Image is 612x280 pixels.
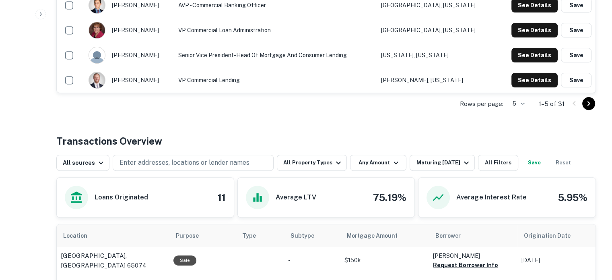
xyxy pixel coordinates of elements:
p: [DATE] [521,256,594,265]
td: [PERSON_NAME], [US_STATE] [377,68,495,93]
h4: 5.95% [558,190,587,205]
h4: 11 [218,190,226,205]
td: VP Commercial Loan Administration [174,18,377,43]
img: 1597669033208 [89,72,105,88]
th: Origination Date [517,224,598,247]
span: Location [63,231,98,241]
button: Save [561,48,591,62]
button: All sources [56,155,109,171]
h4: 75.19% [373,190,406,205]
p: [PERSON_NAME] [433,251,513,260]
div: Maturing [DATE] [416,158,471,168]
th: Borrower [429,224,517,247]
p: - [288,256,336,265]
th: Mortgage Amount [340,224,429,247]
div: Sale [173,255,196,265]
div: [PERSON_NAME] [89,47,171,64]
h6: Average Interest Rate [456,193,526,202]
button: Go to next page [582,97,595,110]
td: VP Commercial Lending [174,68,377,93]
button: See Details [511,23,558,37]
button: Save [561,73,591,87]
div: All sources [63,158,106,168]
th: Type [236,224,284,247]
button: Maturing [DATE] [410,155,474,171]
img: 9c8pery4andzj6ohjkjp54ma2 [89,47,105,63]
p: Rows per page: [460,99,503,109]
button: Save [561,23,591,37]
span: Subtype [291,231,314,241]
button: All Filters [478,155,518,171]
th: Subtype [284,224,340,247]
h4: Transactions Overview [56,134,162,148]
h6: Average LTV [276,193,316,202]
p: $150k [344,256,425,265]
h6: Loans Originated [95,193,148,202]
button: Any Amount [350,155,406,171]
iframe: Chat Widget [572,216,612,254]
td: [US_STATE], [US_STATE] [377,43,495,68]
button: Reset [550,155,576,171]
button: Enter addresses, locations or lender names [113,155,274,171]
p: 1–5 of 31 [539,99,565,109]
button: See Details [511,73,558,87]
td: Senior Vice President-Head of Mortgage and Consumer Lending [174,43,377,68]
span: Borrower [435,231,461,241]
img: 1516980209243 [89,22,105,38]
button: See Details [511,48,558,62]
p: Enter addresses, locations or lender names [120,158,249,168]
button: Request Borrower Info [433,260,498,270]
div: [PERSON_NAME] [89,72,171,89]
div: [PERSON_NAME] [89,22,171,39]
th: Location [57,224,169,247]
td: [GEOGRAPHIC_DATA], [US_STATE] [377,18,495,43]
th: Purpose [169,224,236,247]
button: Save your search to get updates of matches that match your search criteria. [521,155,547,171]
a: [GEOGRAPHIC_DATA], [GEOGRAPHIC_DATA] 65074 [61,251,165,270]
span: Origination Date [524,231,581,241]
div: 5 [507,98,526,110]
span: Purpose [176,231,209,241]
span: Type [242,231,256,241]
span: Mortgage Amount [347,231,408,241]
button: All Property Types [277,155,347,171]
